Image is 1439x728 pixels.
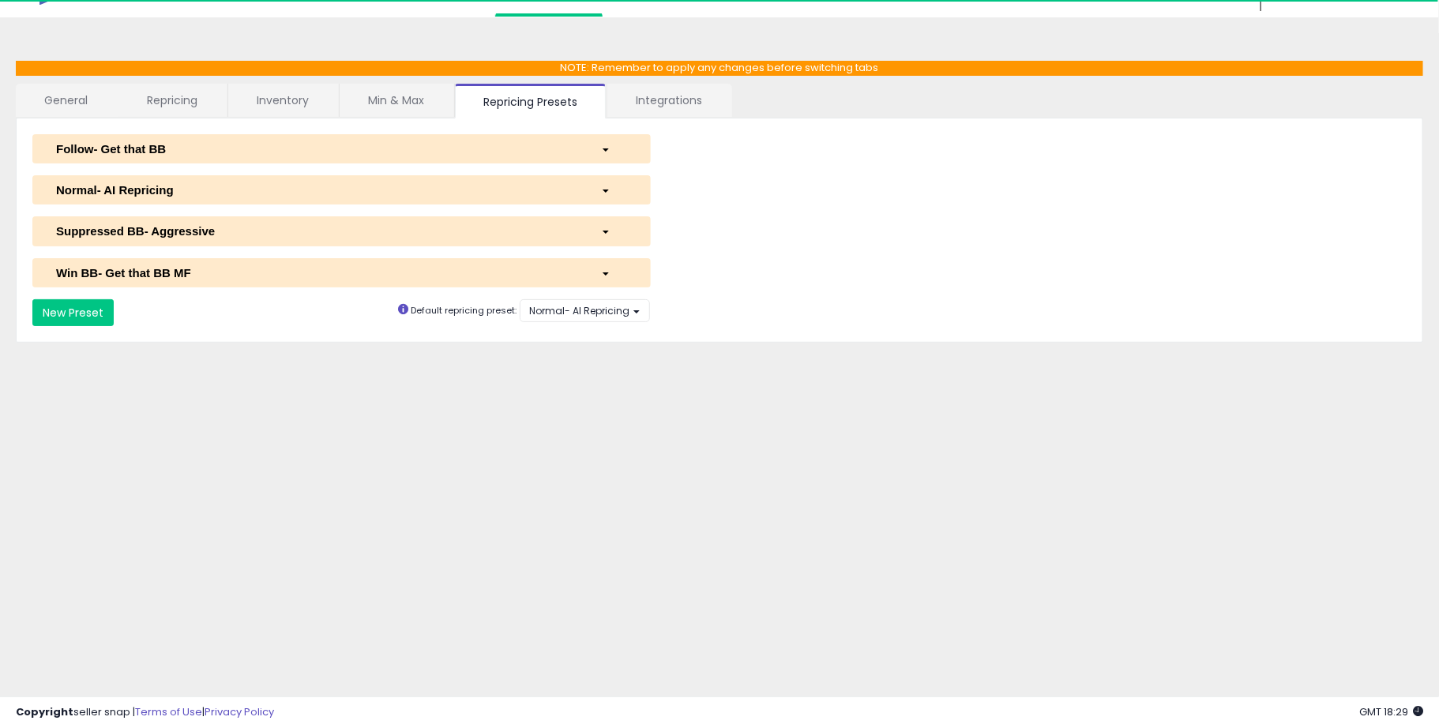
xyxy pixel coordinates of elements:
button: Suppressed BB- Aggressive [32,216,651,246]
button: Normal- AI Repricing [32,175,651,205]
a: Inventory [228,84,337,117]
a: Privacy Policy [205,704,274,719]
a: General [16,84,117,117]
a: Min & Max [340,84,453,117]
small: Default repricing preset: [411,304,517,317]
div: Normal- AI Repricing [44,182,589,198]
div: seller snap | | [16,705,274,720]
div: Win BB- Get that BB MF [44,265,589,281]
a: Integrations [607,84,731,117]
span: 2025-09-11 18:29 GMT [1359,704,1423,719]
button: New Preset [32,299,114,326]
strong: Copyright [16,704,73,719]
button: Win BB- Get that BB MF [32,258,651,287]
span: Normal- AI Repricing [530,304,630,317]
div: Follow- Get that BB [44,141,589,157]
div: Suppressed BB- Aggressive [44,223,589,239]
a: Terms of Use [135,704,202,719]
p: NOTE: Remember to apply any changes before switching tabs [16,61,1423,76]
a: Repricing Presets [455,84,606,118]
a: Repricing [118,84,226,117]
button: Follow- Get that BB [32,134,651,163]
button: Normal- AI Repricing [520,299,650,322]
